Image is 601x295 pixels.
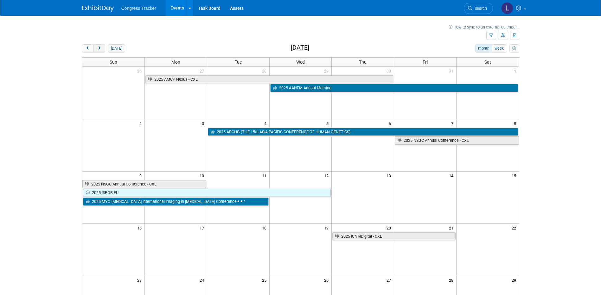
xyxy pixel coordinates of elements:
[323,172,331,179] span: 12
[511,172,519,179] span: 15
[449,25,519,29] a: How to sync to an external calendar...
[386,67,394,75] span: 30
[199,276,207,284] span: 24
[93,44,105,53] button: next
[492,44,506,53] button: week
[171,60,180,65] span: Mon
[261,67,269,75] span: 28
[395,136,519,145] a: 2025 NSGC Annual Conference - CXL
[448,172,456,179] span: 14
[235,60,242,65] span: Tue
[359,60,367,65] span: Thu
[511,224,519,232] span: 22
[261,224,269,232] span: 18
[509,44,519,53] button: myCustomButton
[82,5,114,12] img: ExhibitDay
[139,172,144,179] span: 9
[137,224,144,232] span: 16
[201,119,207,127] span: 3
[261,172,269,179] span: 11
[484,60,491,65] span: Sat
[326,119,331,127] span: 5
[137,276,144,284] span: 23
[270,84,518,92] a: 2025 AANEM Annual Meeting
[323,224,331,232] span: 19
[512,47,516,51] i: Personalize Calendar
[110,60,117,65] span: Sun
[386,276,394,284] span: 27
[475,44,492,53] button: month
[323,276,331,284] span: 26
[386,224,394,232] span: 20
[264,119,269,127] span: 4
[83,189,331,197] a: 2025 ISPOR EU
[448,276,456,284] span: 28
[108,44,125,53] button: [DATE]
[501,2,513,14] img: Lynne McPherson
[82,44,94,53] button: prev
[291,44,309,51] h2: [DATE]
[513,67,519,75] span: 1
[513,119,519,127] span: 8
[448,67,456,75] span: 31
[82,180,206,188] a: 2025 NSGC Annual Conference - CXL
[137,67,144,75] span: 26
[199,67,207,75] span: 27
[121,6,156,11] span: Congress Tracker
[451,119,456,127] span: 7
[464,3,493,14] a: Search
[199,172,207,179] span: 10
[472,6,487,11] span: Search
[199,224,207,232] span: 17
[139,119,144,127] span: 2
[208,128,518,136] a: 2025 APCHG (THE 15th ASIA-PACIFIC CONFERENCE OF HUMAN GENETICS)
[448,224,456,232] span: 21
[332,232,456,241] a: 2025 ICNMDigital - CXL
[83,198,269,206] a: 2025 MYO-[MEDICAL_DATA] International Imaging in [MEDICAL_DATA] Conference
[388,119,394,127] span: 6
[423,60,428,65] span: Fri
[261,276,269,284] span: 25
[323,67,331,75] span: 29
[386,172,394,179] span: 13
[511,276,519,284] span: 29
[145,75,393,84] a: 2025 AMCP Nexus - CXL
[296,60,305,65] span: Wed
